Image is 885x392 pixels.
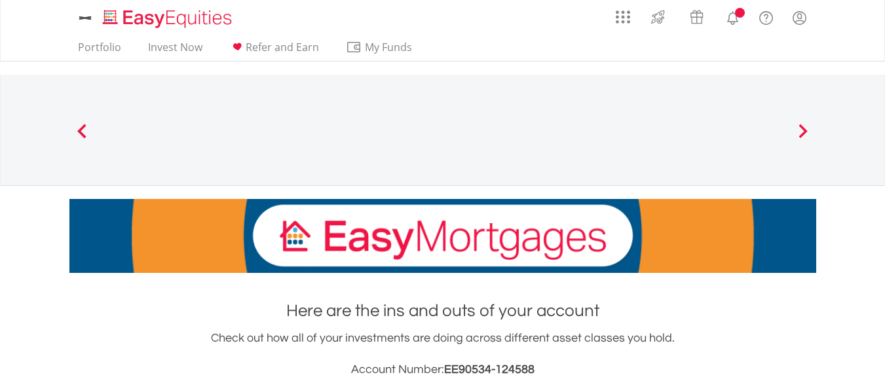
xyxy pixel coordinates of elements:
[69,329,816,379] div: Check out how all of your investments are doing across different asset classes you hold.
[607,3,639,24] a: AppsGrid
[616,10,630,24] img: grid-menu-icon.svg
[686,7,707,27] img: vouchers-v2.svg
[69,199,816,273] img: EasyMortage Promotion Banner
[69,361,816,379] h3: Account Number:
[647,7,669,27] img: thrive-v2.svg
[224,41,324,61] a: Refer and Earn
[69,299,816,323] h1: Here are the ins and outs of your account
[246,40,319,54] span: Refer and Earn
[143,41,208,61] a: Invest Now
[716,3,749,29] a: Notifications
[100,8,237,29] img: EasyEquities_Logo.png
[346,39,432,56] span: My Funds
[444,363,535,376] span: EE90534-124588
[98,3,237,29] a: Home page
[783,3,816,32] a: My Profile
[73,41,126,61] a: Portfolio
[677,3,716,27] a: Vouchers
[749,3,783,29] a: FAQ's and Support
